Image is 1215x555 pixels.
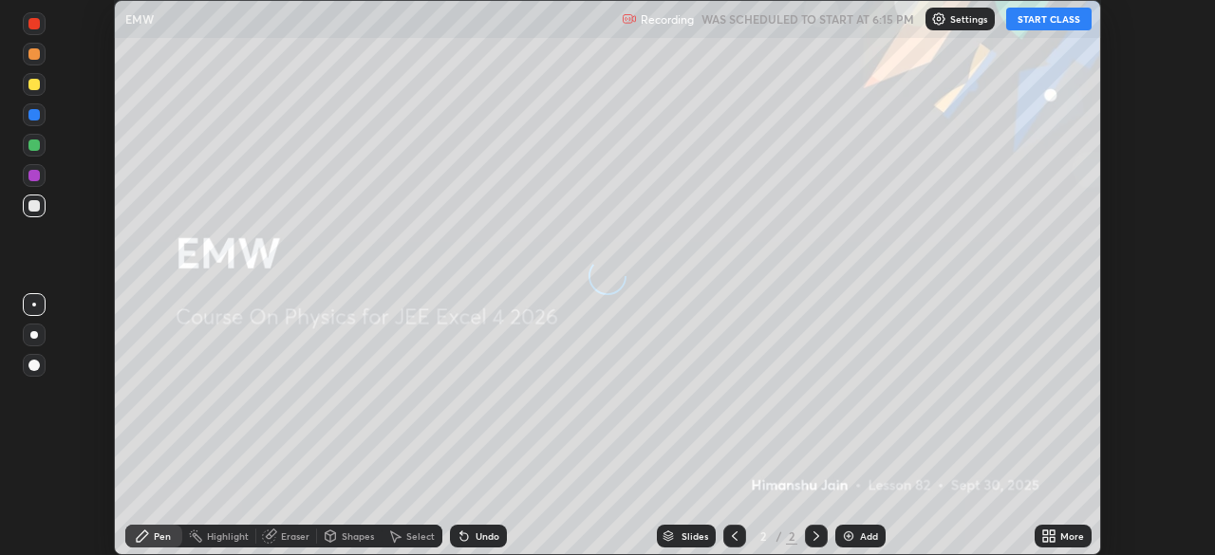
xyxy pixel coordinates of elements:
p: Settings [950,14,987,24]
div: Eraser [281,531,309,541]
div: Slides [682,531,708,541]
img: class-settings-icons [931,11,946,27]
img: add-slide-button [841,528,856,544]
button: START CLASS [1006,8,1092,30]
div: Undo [476,531,499,541]
div: 2 [786,527,797,545]
div: Select [406,531,435,541]
h5: WAS SCHEDULED TO START AT 6:15 PM [701,10,914,28]
div: / [776,530,782,542]
div: More [1060,531,1084,541]
p: Recording [641,12,694,27]
div: Highlight [207,531,249,541]
div: Pen [154,531,171,541]
p: EMW [125,11,154,27]
img: recording.375f2c34.svg [622,11,637,27]
div: Shapes [342,531,374,541]
div: 2 [754,530,773,542]
div: Add [860,531,878,541]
